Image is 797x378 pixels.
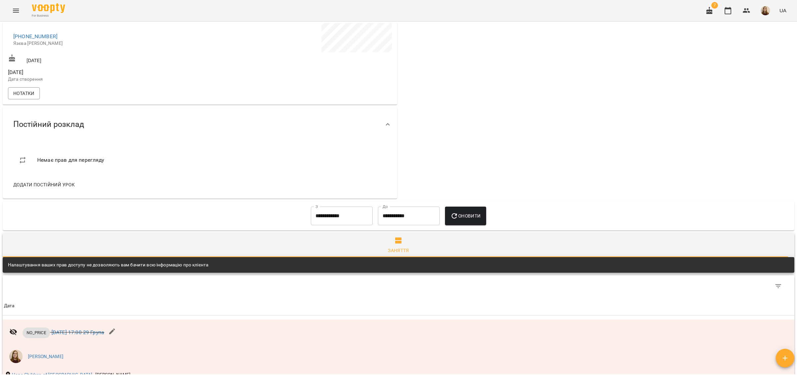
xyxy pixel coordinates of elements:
[388,246,409,254] div: Заняття
[4,302,15,310] div: Sort
[4,302,793,310] span: Дата
[777,4,789,17] button: UA
[13,89,35,97] span: Нотатки
[23,330,50,336] span: NO_PRICE
[37,156,104,164] span: Немає прав для перегляду
[11,179,77,191] button: Додати постійний урок
[450,212,481,220] span: Оновити
[7,53,200,65] div: [DATE]
[711,2,718,9] span: 7
[8,259,208,271] div: Налаштування ваших прав доступу не дозволяють вам бачити всю інформацію про клієнта
[13,181,75,189] span: Додати постійний урок
[779,7,786,14] span: UA
[8,87,40,99] button: Нотатки
[761,6,770,15] img: 31d75883915eed6aae08499d2e641b33.jpg
[8,68,199,76] span: [DATE]
[32,14,65,18] span: For Business
[13,119,84,130] span: Постійний розклад
[3,275,794,297] div: Table Toolbar
[51,329,104,335] a: [DATE] 17:00 29 Група
[8,76,199,83] p: Дата створення
[28,353,63,360] a: [PERSON_NAME]
[4,302,15,310] div: Дата
[13,40,193,47] p: Язєва [PERSON_NAME]
[32,3,65,13] img: Voopty Logo
[9,350,23,363] img: 31d75883915eed6aae08499d2e641b33.jpg
[8,3,24,19] button: Menu
[445,207,486,225] button: Оновити
[13,33,57,40] a: [PHONE_NUMBER]
[3,107,397,142] div: Постійний розклад
[770,278,786,294] button: Фільтр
